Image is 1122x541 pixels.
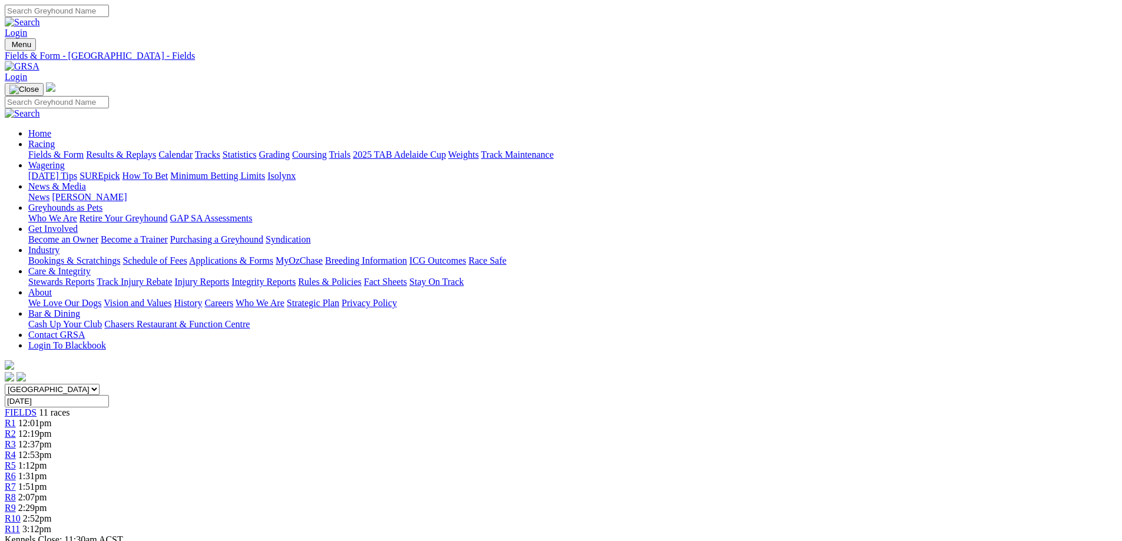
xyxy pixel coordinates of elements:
[298,277,362,287] a: Rules & Policies
[28,234,1117,245] div: Get Involved
[28,277,1117,287] div: Care & Integrity
[5,5,109,17] input: Search
[5,407,37,417] a: FIELDS
[28,171,1117,181] div: Wagering
[325,255,407,265] a: Breeding Information
[18,418,52,428] span: 12:01pm
[28,277,94,287] a: Stewards Reports
[195,150,220,160] a: Tracks
[28,192,49,202] a: News
[28,340,106,350] a: Login To Blackbook
[5,51,1117,61] a: Fields & Form - [GEOGRAPHIC_DATA] - Fields
[287,298,339,308] a: Strategic Plan
[5,471,16,481] a: R6
[28,245,59,255] a: Industry
[28,298,101,308] a: We Love Our Dogs
[28,298,1117,308] div: About
[204,298,233,308] a: Careers
[409,277,464,287] a: Stay On Track
[18,492,47,502] span: 2:07pm
[18,439,52,449] span: 12:37pm
[22,524,51,534] span: 3:12pm
[174,277,229,287] a: Injury Reports
[104,319,250,329] a: Chasers Restaurant & Function Centre
[28,255,120,265] a: Bookings & Scratchings
[5,395,109,407] input: Select date
[231,277,296,287] a: Integrity Reports
[5,360,14,370] img: logo-grsa-white.png
[5,460,16,470] span: R5
[5,482,16,492] a: R7
[5,83,44,96] button: Toggle navigation
[5,492,16,502] a: R8
[18,503,47,513] span: 2:29pm
[5,372,14,381] img: facebook.svg
[80,171,120,181] a: SUREpick
[101,234,168,244] a: Become a Trainer
[104,298,171,308] a: Vision and Values
[39,407,69,417] span: 11 races
[16,372,26,381] img: twitter.svg
[170,171,265,181] a: Minimum Betting Limits
[174,298,202,308] a: History
[170,234,263,244] a: Purchasing a Greyhound
[5,28,27,38] a: Login
[5,418,16,428] a: R1
[28,266,91,276] a: Care & Integrity
[28,224,78,234] a: Get Involved
[28,150,84,160] a: Fields & Form
[267,171,296,181] a: Isolynx
[468,255,506,265] a: Race Safe
[5,17,40,28] img: Search
[28,150,1117,160] div: Racing
[80,213,168,223] a: Retire Your Greyhound
[329,150,350,160] a: Trials
[28,287,52,297] a: About
[52,192,127,202] a: [PERSON_NAME]
[18,471,47,481] span: 1:31pm
[46,82,55,92] img: logo-grsa-white.png
[5,439,16,449] a: R3
[18,460,47,470] span: 1:12pm
[28,192,1117,203] div: News & Media
[5,72,27,82] a: Login
[28,330,85,340] a: Contact GRSA
[9,85,39,94] img: Close
[5,61,39,72] img: GRSA
[18,429,52,439] span: 12:19pm
[189,255,273,265] a: Applications & Forms
[18,482,47,492] span: 1:51pm
[5,450,16,460] a: R4
[97,277,172,287] a: Track Injury Rebate
[28,203,102,213] a: Greyhounds as Pets
[158,150,193,160] a: Calendar
[5,503,16,513] a: R9
[5,38,36,51] button: Toggle navigation
[28,234,98,244] a: Become an Owner
[28,128,51,138] a: Home
[28,139,55,149] a: Racing
[448,150,479,160] a: Weights
[5,513,21,523] a: R10
[481,150,554,160] a: Track Maintenance
[236,298,284,308] a: Who We Are
[5,96,109,108] input: Search
[28,213,1117,224] div: Greyhounds as Pets
[23,513,52,523] span: 2:52pm
[28,181,86,191] a: News & Media
[170,213,253,223] a: GAP SA Assessments
[5,429,16,439] a: R2
[342,298,397,308] a: Privacy Policy
[5,524,20,534] a: R11
[266,234,310,244] a: Syndication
